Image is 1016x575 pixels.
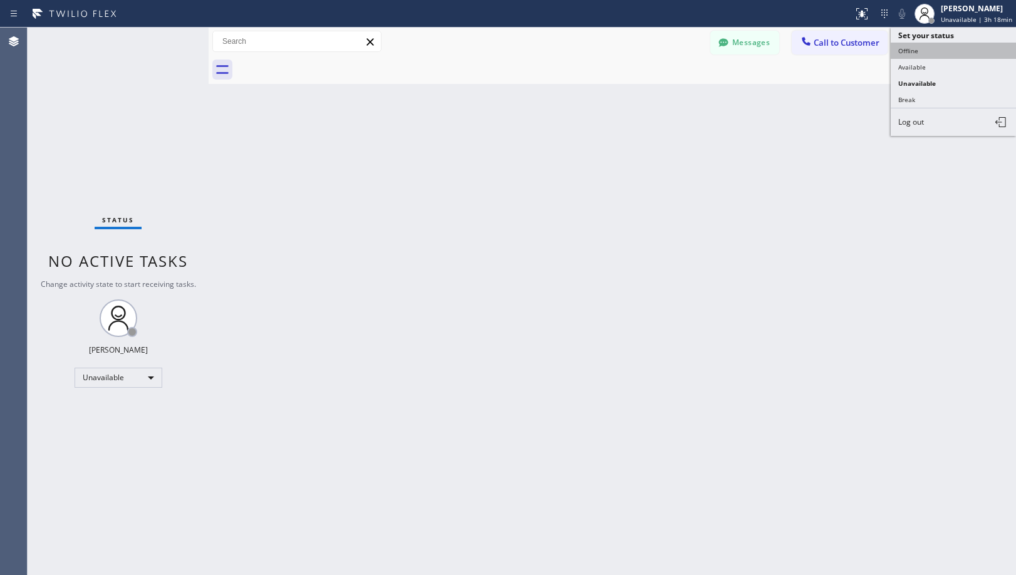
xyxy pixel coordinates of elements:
[102,215,134,224] span: Status
[48,251,188,271] span: No active tasks
[710,31,779,54] button: Messages
[213,31,381,51] input: Search
[941,15,1012,24] span: Unavailable | 3h 18min
[941,3,1012,14] div: [PERSON_NAME]
[893,5,911,23] button: Mute
[75,368,162,388] div: Unavailable
[814,37,879,48] span: Call to Customer
[89,344,148,355] div: [PERSON_NAME]
[792,31,888,54] button: Call to Customer
[41,279,196,289] span: Change activity state to start receiving tasks.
